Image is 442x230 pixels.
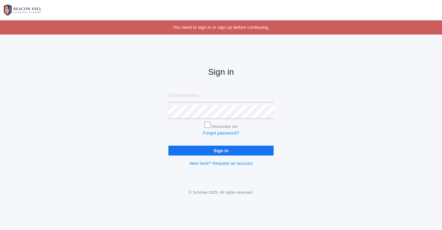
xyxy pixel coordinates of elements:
[168,146,274,156] input: Sign in
[203,130,239,135] a: Forgot password?
[168,68,274,77] h2: Sign in
[212,124,238,129] label: Remember me
[189,161,253,166] a: New here? Request an account
[168,89,274,102] input: Email address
